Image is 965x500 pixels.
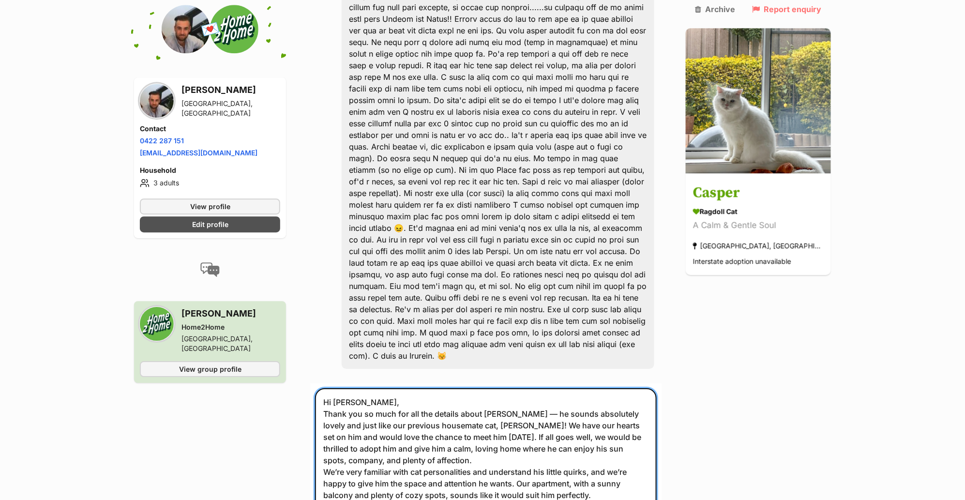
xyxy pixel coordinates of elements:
[181,334,280,353] div: [GEOGRAPHIC_DATA], [GEOGRAPHIC_DATA]
[199,19,221,40] span: 💌
[210,5,258,53] img: Home2Home profile pic
[752,5,821,14] a: Report enquiry
[140,216,280,232] a: Edit profile
[140,166,280,175] h4: Household
[140,136,184,145] a: 0422 287 151
[181,322,280,332] div: Home2Home
[179,364,241,374] span: View group profile
[162,5,210,53] img: Joshua Hewitt profile pic
[192,219,228,229] span: Edit profile
[686,28,831,173] img: Casper
[140,307,174,341] img: Home2Home profile pic
[200,262,220,277] img: conversation-icon-4a6f8262b818ee0b60e3300018af0b2d0b884aa5de6e9bcb8d3d4eeb1a70a7c4.svg
[140,361,280,377] a: View group profile
[693,182,824,204] h3: Casper
[693,219,824,232] div: A Calm & Gentle Soul
[140,149,257,157] a: [EMAIL_ADDRESS][DOMAIN_NAME]
[190,201,230,212] span: View profile
[140,177,280,189] li: 3 adults
[695,5,736,14] a: Archive
[181,307,280,320] h3: [PERSON_NAME]
[181,99,280,118] div: [GEOGRAPHIC_DATA], [GEOGRAPHIC_DATA]
[140,124,280,134] h4: Contact
[686,175,831,275] a: Casper Ragdoll Cat A Calm & Gentle Soul [GEOGRAPHIC_DATA], [GEOGRAPHIC_DATA] Interstate adoption ...
[140,198,280,214] a: View profile
[693,240,824,253] div: [GEOGRAPHIC_DATA], [GEOGRAPHIC_DATA]
[181,83,280,97] h3: [PERSON_NAME]
[140,84,174,118] img: Joshua Hewitt profile pic
[693,258,791,266] span: Interstate adoption unavailable
[693,207,824,217] div: Ragdoll Cat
